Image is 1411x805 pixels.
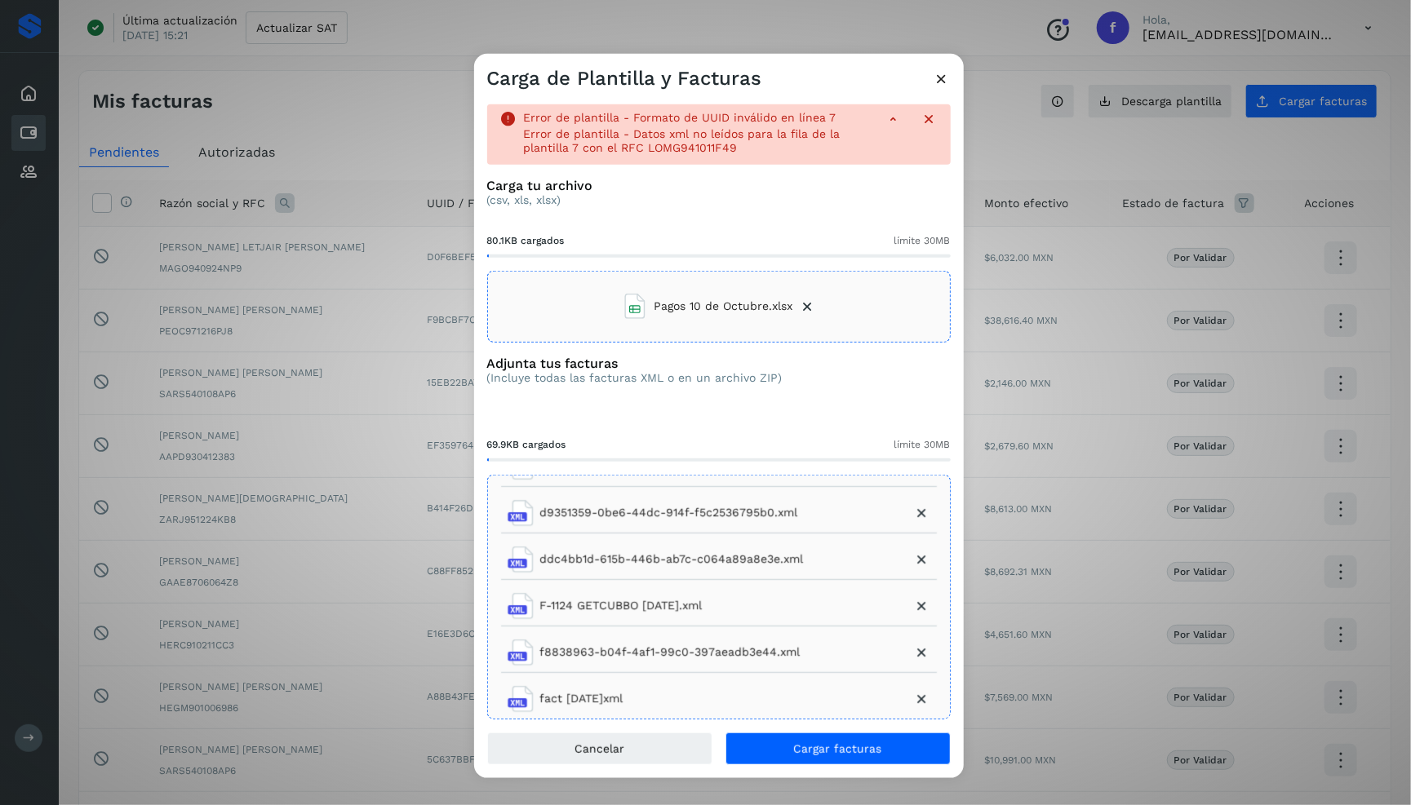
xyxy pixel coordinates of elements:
span: d9351359-0be6-44dc-914f-f5c2536795b0.xml [540,504,798,521]
span: Cancelar [575,743,624,754]
h3: Carga de Plantilla y Facturas [487,66,762,90]
span: fact [DATE]xml [540,690,623,707]
p: Error de plantilla - Datos xml no leídos para la fila de la plantilla 7 con el RFC LOMG941011F49 [524,127,872,155]
span: Cargar facturas [794,743,882,754]
p: (Incluye todas las facturas XML o en un archivo ZIP) [487,371,783,385]
h3: Adjunta tus facturas [487,356,783,371]
span: ddc4bb1d-615b-446b-ab7c-c064a89a8e3e.xml [540,551,804,568]
span: F-1124 GETCUBBO [DATE].xml [540,597,703,614]
span: 69.9KB cargados [487,437,566,452]
span: límite 30MB [894,233,951,248]
p: Error de plantilla - Formato de UUID inválido en línea 7 [524,110,836,124]
button: Cancelar [487,732,712,765]
h3: Carga tu archivo [487,178,951,193]
span: 80.1KB cargados [487,233,565,248]
span: límite 30MB [894,437,951,452]
span: Pagos 10 de Octubre.xlsx [654,298,793,315]
p: (csv, xls, xlsx) [487,193,951,207]
button: Cargar facturas [725,732,951,765]
span: f8838963-b04f-4af1-99c0-397aeadb3e44.xml [540,644,801,661]
span: d791c114-b95a-4a86-a76f-08fdaf9d97aa.xml [540,458,793,475]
